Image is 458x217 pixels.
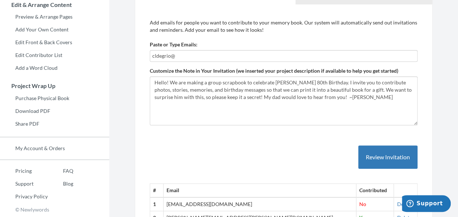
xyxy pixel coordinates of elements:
[402,195,451,213] iframe: Opens a widget where you can chat to one of our agents
[48,178,73,189] a: Blog
[150,197,164,211] th: 1
[163,184,356,197] th: Email
[152,52,415,60] input: Add contributor email(s) here...
[359,201,366,207] span: No
[150,19,418,34] p: Add emails for people you want to contribute to your memory book. Our system will automatically s...
[48,165,73,176] a: FAQ
[150,184,164,197] th: #
[150,41,197,48] label: Paste or Type Emails:
[356,184,394,197] th: Contributed
[163,197,356,211] td: [EMAIL_ADDRESS][DOMAIN_NAME]
[358,145,418,169] button: Review Invitation
[150,67,398,75] label: Customize the Note in Your Invitation (we inserted your project description if available to help ...
[0,83,109,89] h3: Project Wrap Up
[397,201,412,207] a: Delete
[0,1,109,8] h3: Edit & Arrange Content
[150,76,418,125] textarea: Hello! We are making a group scrapbook to celebrate [PERSON_NAME] 80th Birthday. I invite you to ...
